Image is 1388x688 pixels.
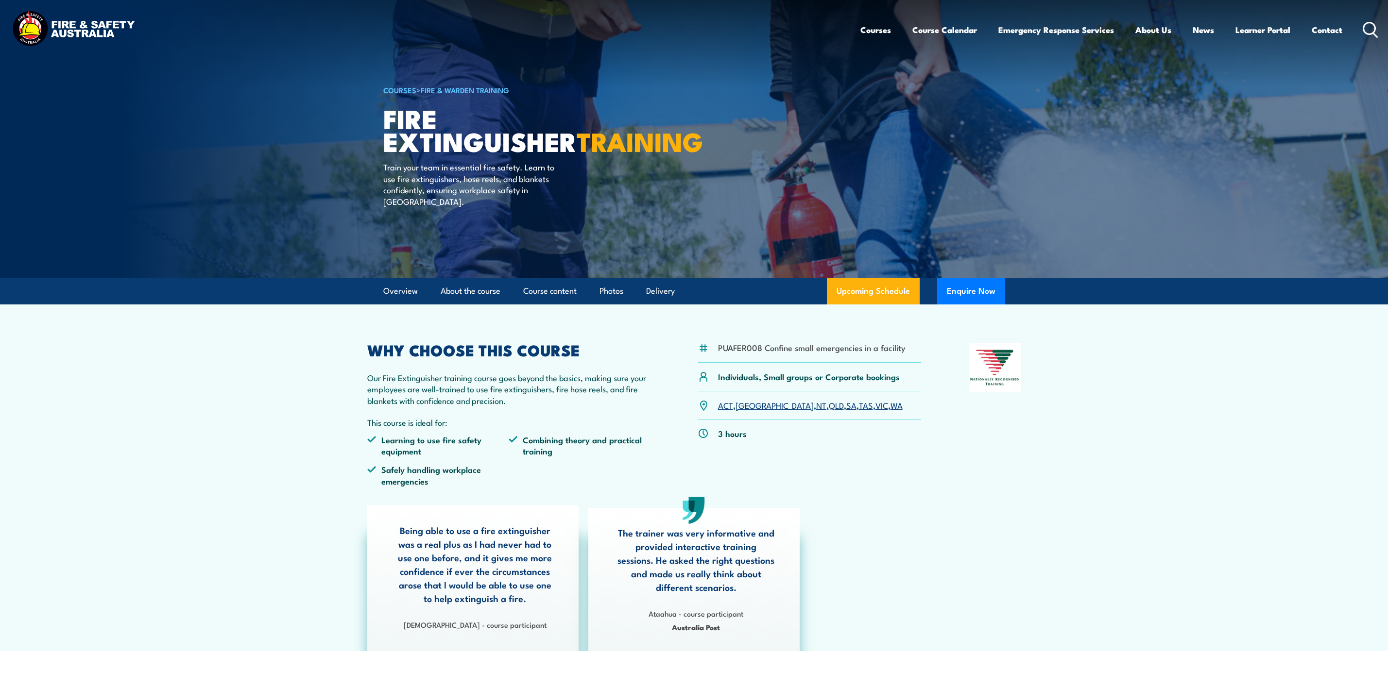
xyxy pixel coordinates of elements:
[718,428,747,439] p: 3 hours
[1135,17,1171,43] a: About Us
[367,372,651,406] p: Our Fire Extinguisher training course goes beyond the basics, making sure your employees are well...
[396,523,554,605] p: Being able to use a fire extinguisher was a real plus as I had never had to use one before, and i...
[367,343,651,356] h2: WHY CHOOSE THIS COURSE
[718,371,900,382] p: Individuals, Small groups or Corporate bookings
[859,399,873,411] a: TAS
[891,399,903,411] a: WA
[846,399,857,411] a: SA
[383,161,561,207] p: Train your team in essential fire safety. Learn to use fire extinguishers, hose reels, and blanke...
[523,278,577,304] a: Course content
[383,84,623,96] h6: >
[937,278,1005,304] button: Enquire Now
[827,278,920,304] a: Upcoming Schedule
[367,417,651,428] p: This course is ideal for:
[1235,17,1290,43] a: Learner Portal
[816,399,826,411] a: NT
[718,399,733,411] a: ACT
[829,399,844,411] a: QLD
[577,120,703,161] strong: TRAINING
[998,17,1114,43] a: Emergency Response Services
[600,278,623,304] a: Photos
[404,619,547,630] strong: [DEMOGRAPHIC_DATA] - course participant
[969,343,1021,392] img: Nationally Recognised Training logo.
[421,84,509,95] a: Fire & Warden Training
[509,434,651,457] li: Combining theory and practical training
[383,107,623,152] h1: Fire Extinguisher
[1193,17,1214,43] a: News
[367,434,509,457] li: Learning to use fire safety equipment
[617,526,775,594] p: The trainer was very informative and provided interactive training sessions. He asked the right q...
[860,17,891,43] a: Courses
[441,278,500,304] a: About the course
[383,278,418,304] a: Overview
[649,608,743,619] strong: Ataahua - course participant
[718,342,906,353] li: PUAFER008 Confine small emergencies in a facility
[736,399,814,411] a: [GEOGRAPHIC_DATA]
[875,399,888,411] a: VIC
[718,400,903,411] p: , , , , , , ,
[617,621,775,633] span: Australia Post
[367,464,509,487] li: Safely handling workplace emergencies
[646,278,675,304] a: Delivery
[1312,17,1342,43] a: Contact
[383,84,416,95] a: COURSES
[912,17,977,43] a: Course Calendar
